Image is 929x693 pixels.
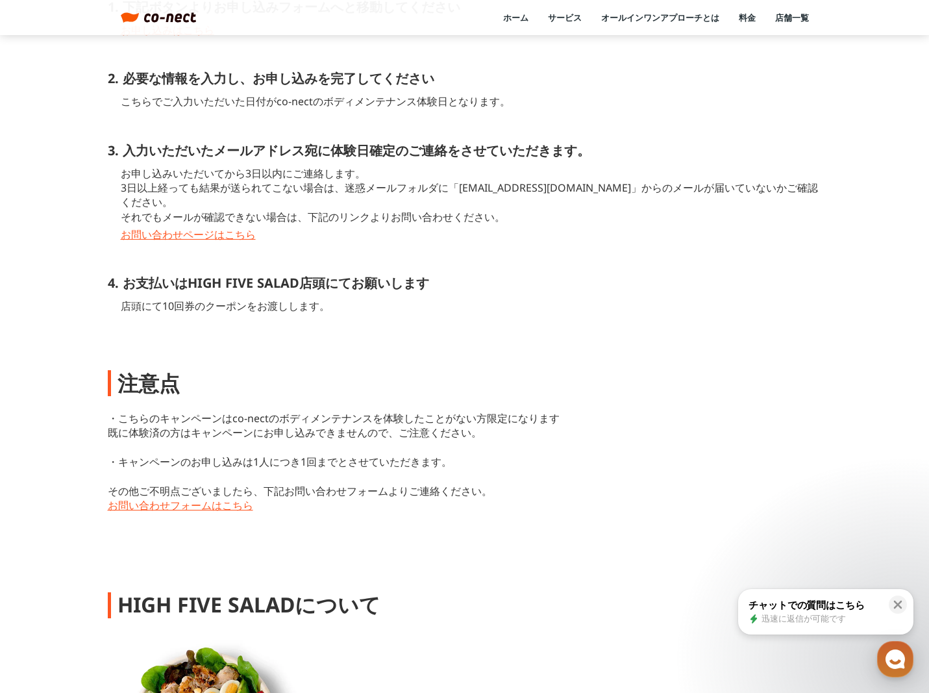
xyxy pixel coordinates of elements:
[601,12,719,23] a: オールインワンアプローチとは
[4,412,86,444] a: ホーム
[121,227,822,242] a: お問い合わせページはこちら
[739,12,756,23] a: 料金
[111,432,142,442] span: チャット
[121,299,822,313] p: 店頭にて10回券のクーポンをお渡しします。
[108,69,822,88] p: 2. 必要な情報を入力し、お申し込みを完了してください
[108,274,822,292] p: 4. お支払いはHIGH FIVE SALAD店頭にてお願いします
[775,12,809,23] a: 店舗一覧
[201,431,216,442] span: 設定
[33,431,56,442] span: ホーム
[548,12,582,23] a: サービス
[108,411,822,498] p: ・こちらのキャンペーンはco-nectのボディメンテナンスを体験したことがない方限定になります 既に体験済の方はキャンペーンにお申し込みできませんので、ご注意ください。 ・キャンペーンのお申し込...
[167,412,249,444] a: 設定
[121,94,822,108] p: こちらでご入力いただいた日付がco-nectのボディメンテナンス体験日となります。
[121,166,822,225] p: お申し込みいただいてから3日以内にご連絡します。 3日以上経っても結果が送られてこない場合は、迷惑メールフォルダに「[EMAIL_ADDRESS][DOMAIN_NAME]」からのメールが届いて...
[108,498,822,512] a: お問い合わせフォームはこちら
[118,369,180,398] h2: 注意点
[503,12,528,23] a: ホーム
[108,142,822,160] p: 3. 入力いただいたメールアドレス宛に体験日確定のご連絡をさせていただきます。
[86,412,167,444] a: チャット
[118,590,380,620] h2: HIGH FIVE SALADについて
